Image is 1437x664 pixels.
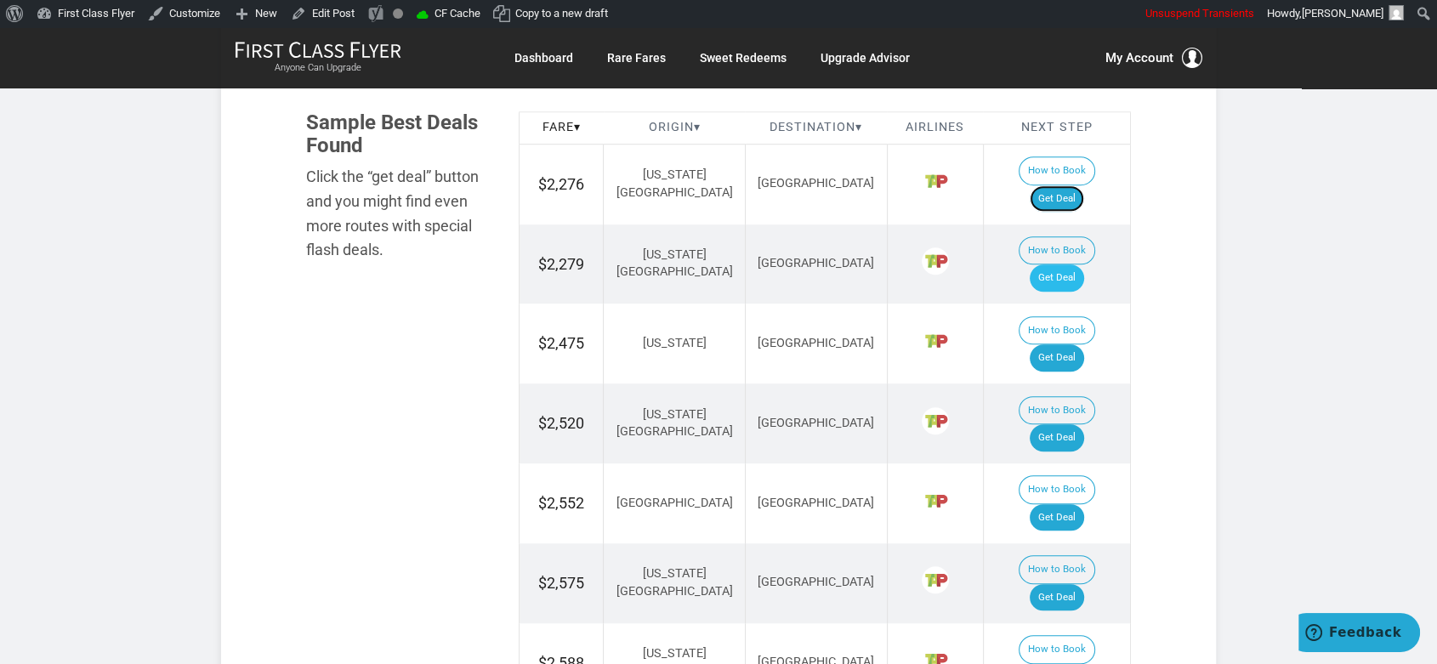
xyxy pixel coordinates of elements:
[514,43,573,73] a: Dashboard
[1302,7,1383,20] span: [PERSON_NAME]
[538,255,584,273] span: $2,279
[922,327,949,355] span: TAP Portugal
[607,43,666,73] a: Rare Fares
[1105,48,1173,68] span: My Account
[1105,48,1202,68] button: My Account
[1019,475,1095,504] button: How to Book
[1019,316,1095,345] button: How to Book
[758,176,874,190] span: [GEOGRAPHIC_DATA]
[538,334,584,352] span: $2,475
[887,112,983,145] th: Airlines
[1030,185,1084,213] a: Get Deal
[574,120,581,134] span: ▾
[616,167,732,200] span: [US_STATE][GEOGRAPHIC_DATA]
[1030,424,1084,451] a: Get Deal
[1030,344,1084,372] a: Get Deal
[922,167,949,195] span: TAP Portugal
[538,414,584,432] span: $2,520
[235,62,401,74] small: Anyone Can Upgrade
[604,112,746,145] th: Origin
[922,407,949,434] span: TAP Portugal
[1030,584,1084,611] a: Get Deal
[700,43,787,73] a: Sweet Redeems
[745,112,887,145] th: Destination
[538,574,584,592] span: $2,575
[1019,396,1095,425] button: How to Book
[1019,236,1095,265] button: How to Book
[821,43,910,73] a: Upgrade Advisor
[855,120,862,134] span: ▾
[616,407,732,440] span: [US_STATE][GEOGRAPHIC_DATA]
[758,336,874,350] span: [GEOGRAPHIC_DATA]
[1019,156,1095,185] button: How to Book
[538,494,584,512] span: $2,552
[306,165,493,263] div: Click the “get deal” button and you might find even more routes with special flash deals.
[616,247,732,280] span: [US_STATE][GEOGRAPHIC_DATA]
[922,566,949,593] span: TAP Portugal
[1145,7,1254,20] span: Unsuspend Transients
[1298,613,1420,655] iframe: Opens a widget where you can find more information
[1030,264,1084,292] a: Get Deal
[758,416,874,430] span: [GEOGRAPHIC_DATA]
[538,175,584,193] span: $2,276
[616,566,732,599] span: [US_STATE][GEOGRAPHIC_DATA]
[983,112,1130,145] th: Next Step
[758,256,874,270] span: [GEOGRAPHIC_DATA]
[922,247,949,275] span: TAP Portugal
[235,41,401,75] a: First Class FlyerAnyone Can Upgrade
[520,112,604,145] th: Fare
[1030,504,1084,531] a: Get Deal
[1019,635,1095,664] button: How to Book
[758,575,874,589] span: [GEOGRAPHIC_DATA]
[693,120,700,134] span: ▾
[616,496,732,510] span: [GEOGRAPHIC_DATA]
[922,487,949,514] span: TAP Portugal
[1019,555,1095,584] button: How to Book
[235,41,401,59] img: First Class Flyer
[306,111,493,156] h3: Sample Best Deals Found
[758,496,874,510] span: [GEOGRAPHIC_DATA]
[642,336,706,350] span: [US_STATE]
